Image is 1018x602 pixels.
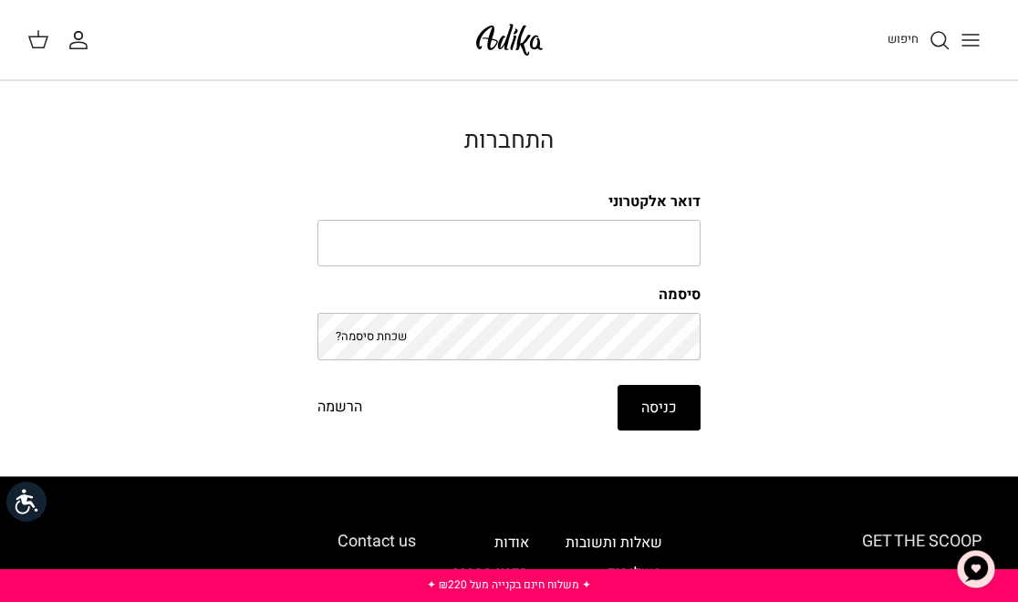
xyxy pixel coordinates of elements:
[494,532,529,554] a: אודות
[427,576,591,593] a: ✦ משלוח חינם בקנייה מעל ₪220 ✦
[888,29,950,51] a: חיפוש
[566,532,662,554] a: שאלות ותשובות
[471,18,548,61] img: Adika IL
[607,562,662,584] a: משלוחים
[699,532,982,552] h6: GET THE SCOOP
[950,20,991,60] button: Toggle menu
[317,285,701,305] label: סיסמה
[888,30,919,47] span: חיפוש
[317,192,701,212] label: דואר אלקטרוני
[36,532,416,552] h6: Contact us
[336,327,407,345] a: שכחת סיסמה?
[452,562,529,584] a: תקנון החברה
[949,542,1003,597] button: צ'אט
[618,385,701,431] button: כניסה
[68,29,97,51] a: החשבון שלי
[317,396,362,420] a: הרשמה
[317,127,701,155] h2: התחברות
